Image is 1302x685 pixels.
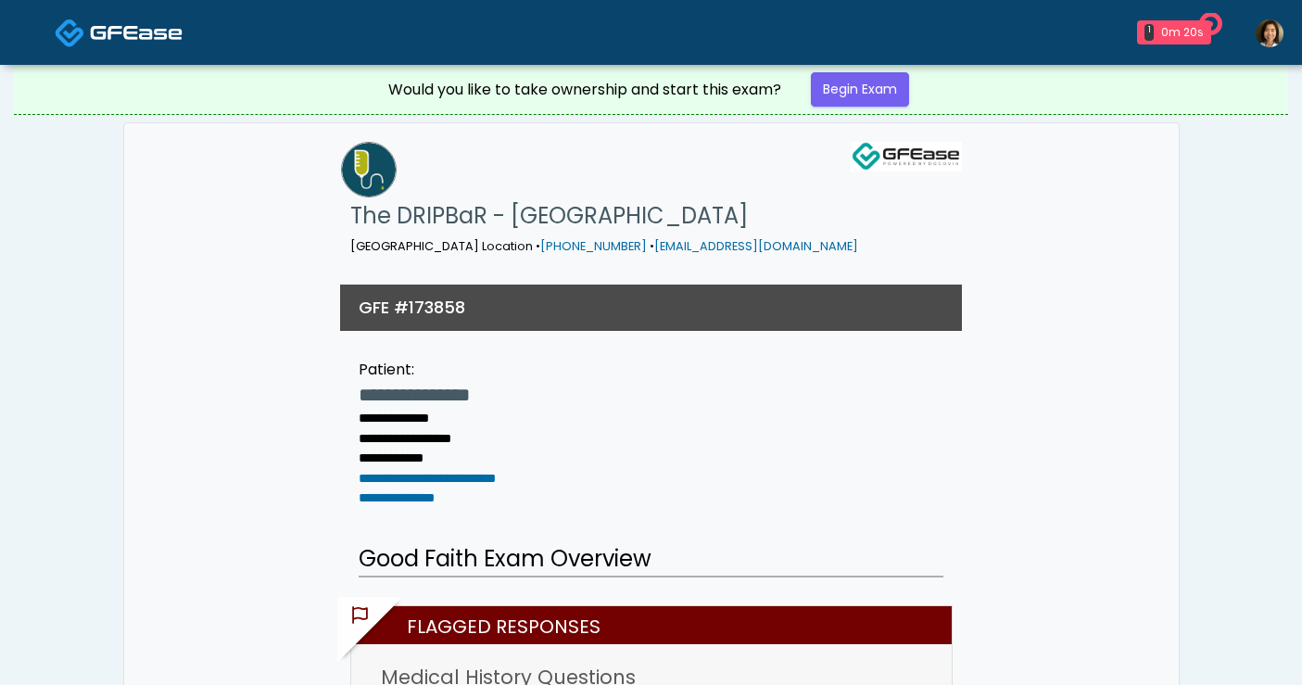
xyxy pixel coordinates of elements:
a: [PHONE_NUMBER] [540,238,647,254]
div: Patient: [359,359,496,381]
h2: Good Faith Exam Overview [359,542,943,577]
div: 1 [1144,24,1154,41]
div: Would you like to take ownership and start this exam? [388,79,781,101]
small: [GEOGRAPHIC_DATA] Location [350,238,858,254]
span: • [650,238,654,254]
a: Begin Exam [811,72,909,107]
a: [EMAIL_ADDRESS][DOMAIN_NAME] [654,238,858,254]
img: Shu Dong [1256,19,1283,47]
a: Docovia [55,2,183,62]
span: • [536,238,540,254]
img: The DRIPBaR - Alamo Heights [341,142,397,197]
h1: The DRIPBaR - [GEOGRAPHIC_DATA] [350,197,858,235]
a: 1 0m 20s [1126,13,1222,52]
img: Docovia [90,23,183,42]
div: 0m 20s [1161,24,1204,41]
h2: Flagged Responses [360,606,952,644]
img: GFEase Logo [851,142,962,171]
img: Docovia [55,18,85,48]
h3: GFE #173858 [359,296,465,319]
